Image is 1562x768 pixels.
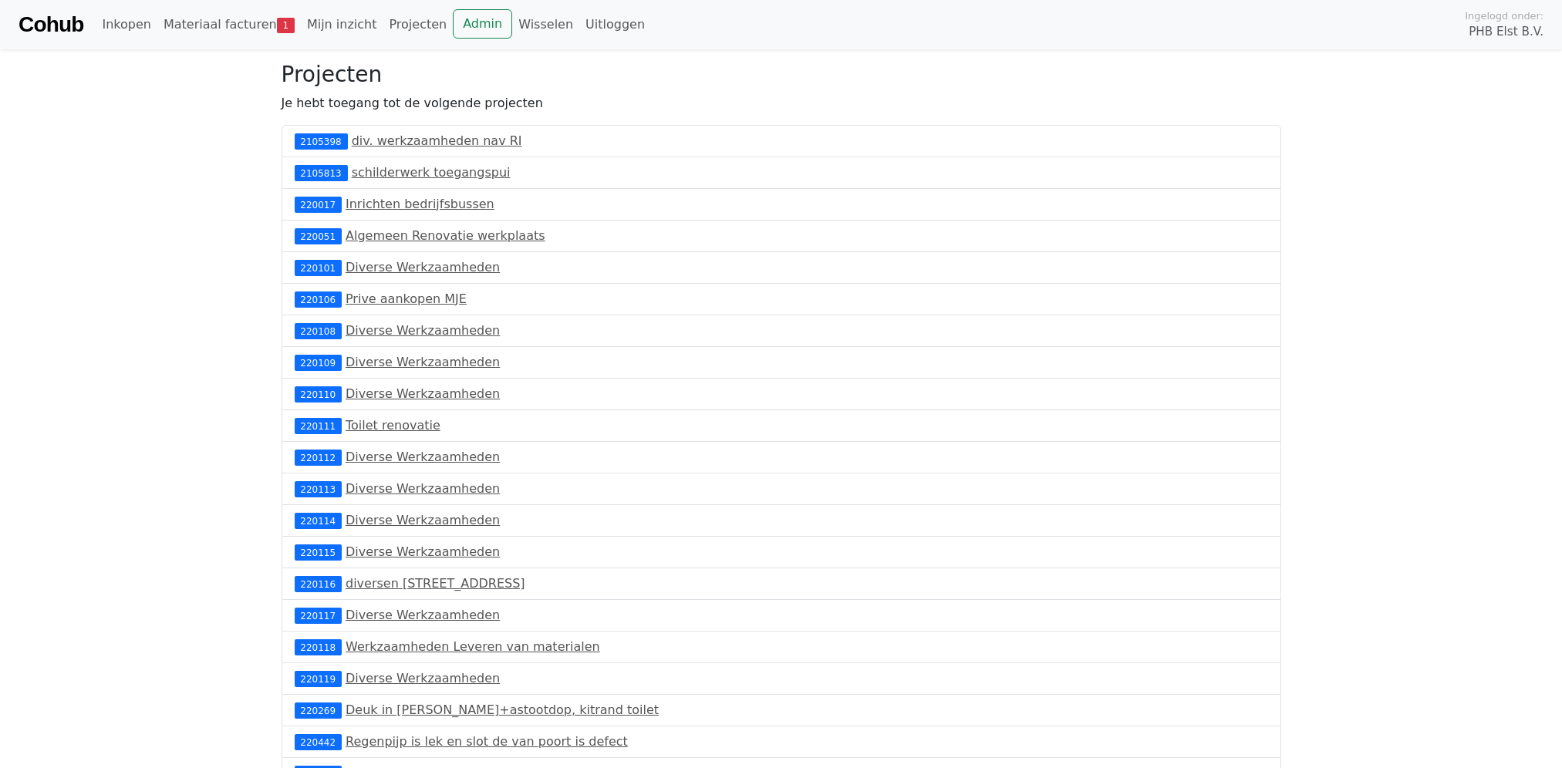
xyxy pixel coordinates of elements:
a: Projecten [383,9,453,40]
a: diversen [STREET_ADDRESS] [346,576,525,591]
div: 2105398 [295,133,348,149]
div: 220101 [295,260,342,275]
a: Diverse Werkzaamheden [346,608,500,622]
div: 220115 [295,544,342,560]
div: 2105813 [295,165,348,180]
a: schilderwerk toegangspui [352,165,511,180]
a: Diverse Werkzaamheden [346,450,500,464]
a: Diverse Werkzaamheden [346,323,500,338]
div: 220269 [295,702,342,718]
a: Cohub [19,6,83,43]
a: Toilet renovatie [346,418,440,433]
a: Diverse Werkzaamheden [346,481,500,496]
div: 220051 [295,228,342,244]
div: 220113 [295,481,342,497]
a: Diverse Werkzaamheden [346,386,500,401]
a: Werkzaamheden Leveren van materialen [346,639,600,654]
a: Prive aankopen MJE [346,291,467,306]
div: 220112 [295,450,342,465]
div: 220110 [295,386,342,402]
a: Diverse Werkzaamheden [346,355,500,369]
div: 220118 [295,639,342,655]
a: Materiaal facturen1 [157,9,301,40]
span: PHB Elst B.V. [1469,23,1543,41]
a: Wisselen [512,9,579,40]
p: Je hebt toegang tot de volgende projecten [282,94,1281,113]
a: Algemeen Renovatie werkplaats [346,228,545,243]
a: Diverse Werkzaamheden [346,513,500,527]
a: Uitloggen [579,9,651,40]
a: Regenpijp is lek en slot de van poort is defect [346,734,628,749]
div: 220119 [295,671,342,686]
a: Mijn inzicht [301,9,383,40]
div: 220108 [295,323,342,339]
span: 1 [277,18,295,33]
a: div. werkzaamheden nav RI [352,133,522,148]
div: 220117 [295,608,342,623]
div: 220111 [295,418,342,433]
div: 220017 [295,197,342,212]
a: Deuk in [PERSON_NAME]+astootdop, kitrand toilet [346,702,659,717]
h3: Projecten [282,62,1281,88]
a: Diverse Werkzaamheden [346,260,500,275]
a: Diverse Werkzaamheden [346,544,500,559]
a: Inkopen [96,9,157,40]
div: 220442 [295,734,342,749]
a: Inrichten bedrijfsbussen [346,197,494,211]
div: 220116 [295,576,342,591]
a: Diverse Werkzaamheden [346,671,500,685]
a: Admin [453,9,512,39]
div: 220114 [295,513,342,528]
span: Ingelogd onder: [1465,8,1543,23]
div: 220106 [295,291,342,307]
div: 220109 [295,355,342,370]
